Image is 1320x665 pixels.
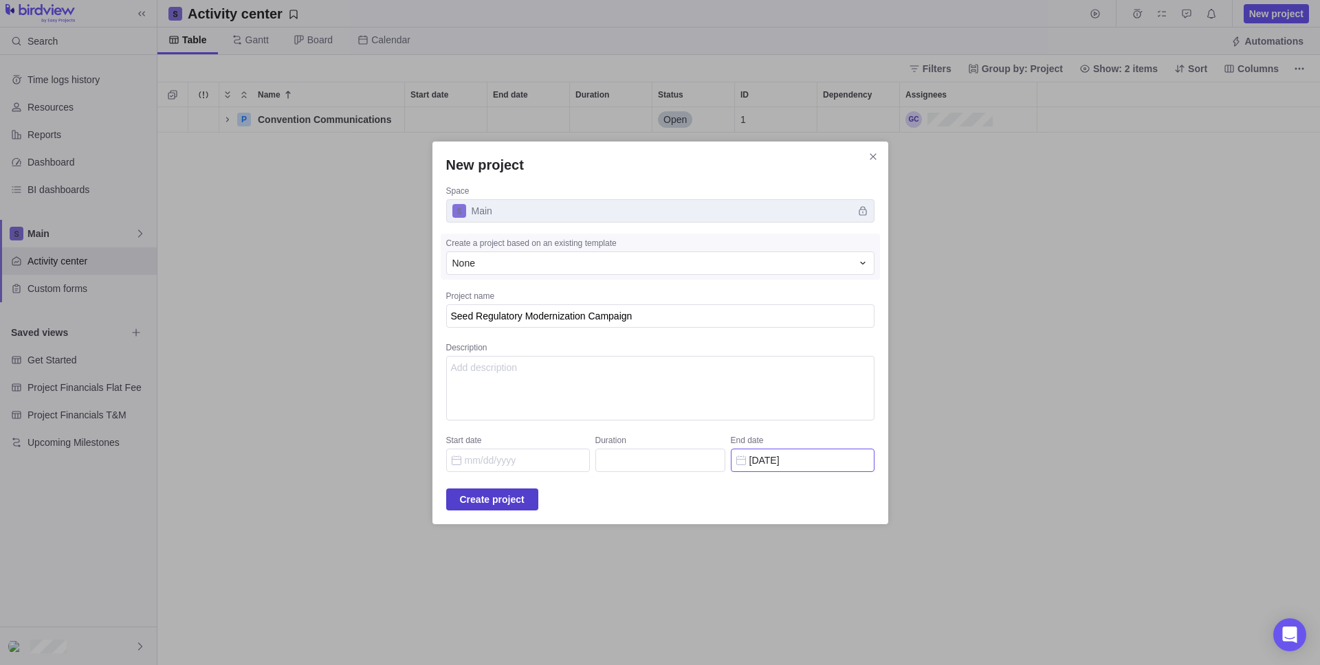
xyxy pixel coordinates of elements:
[446,238,874,251] div: Create a project based on an existing template
[446,304,874,328] textarea: Project name
[446,291,874,304] div: Project name
[446,342,874,356] div: Description
[460,491,525,508] span: Create project
[1273,618,1306,651] div: Open Intercom Messenger
[446,435,590,449] div: Start date
[731,449,874,472] input: End date
[731,435,874,449] div: End date
[446,155,874,174] h2: New project
[432,142,888,524] div: New project
[446,449,590,472] input: Start date
[446,185,874,199] div: Space
[452,256,475,270] span: None
[446,488,538,510] span: Create project
[863,147,883,166] span: Close
[595,449,725,472] input: Duration
[446,356,874,420] textarea: Description
[595,435,725,449] div: Duration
